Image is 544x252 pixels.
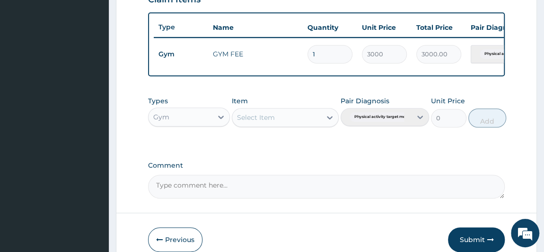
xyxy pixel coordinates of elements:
th: Unit Price [357,18,412,37]
div: Chat with us now [49,53,159,65]
label: Comment [148,162,505,170]
td: Gym [154,45,208,63]
div: Gym [153,112,169,122]
td: GYM FEE [208,45,303,63]
div: Minimize live chat window [155,5,178,27]
label: Unit Price [431,96,465,106]
button: Add [468,108,506,127]
img: d_794563401_company_1708531726252_794563401 [18,47,38,71]
label: Item [232,96,248,106]
label: Types [148,97,168,105]
th: Quantity [303,18,357,37]
th: Total Price [412,18,466,37]
span: We're online! [55,69,131,165]
label: Pair Diagnosis [341,96,389,106]
textarea: Type your message and hit 'Enter' [5,159,180,192]
th: Type [154,18,208,36]
th: Name [208,18,303,37]
button: Previous [148,227,202,252]
button: Submit [448,227,505,252]
div: Select Item [237,113,275,122]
